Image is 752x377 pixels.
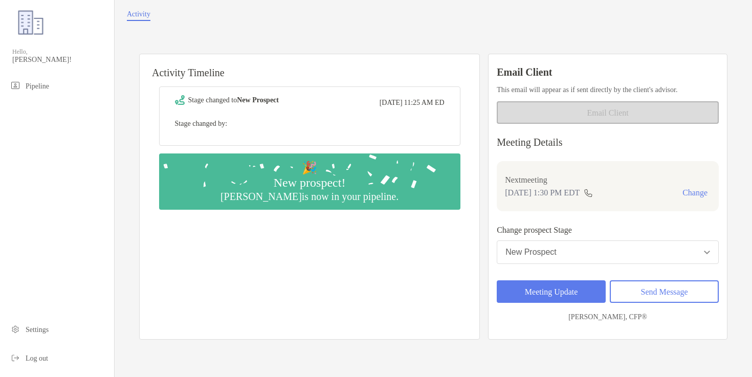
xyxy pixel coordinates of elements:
[9,351,21,364] img: logout icon
[568,311,647,323] p: [PERSON_NAME], CFP®
[175,117,445,130] p: Stage changed by:
[497,224,719,236] p: Change prospect Stage
[9,323,21,335] img: settings icon
[188,96,279,104] div: Stage changed to
[9,79,21,92] img: pipeline icon
[679,188,711,198] button: Change
[584,189,593,197] img: communication type
[505,173,711,186] p: Next meeting
[505,186,580,199] p: [DATE] 1:30 PM EDT
[497,83,719,96] p: This email will appear as if sent directly by the client's advisor.
[270,175,350,190] div: New prospect!
[298,161,321,175] div: 🎉
[704,251,710,254] img: Open dropdown arrow
[26,326,49,334] span: Settings
[12,4,49,41] img: Zoe Logo
[26,82,49,90] span: Pipeline
[380,99,403,107] span: [DATE]
[216,190,403,203] div: [PERSON_NAME] is now in your pipeline.
[237,96,279,104] b: New Prospect
[505,248,557,257] div: New Prospect
[127,10,150,21] a: Activity
[140,54,479,79] h6: Activity Timeline
[497,280,606,303] button: Meeting Update
[12,56,108,64] span: [PERSON_NAME]!
[175,95,185,105] img: Event icon
[26,354,48,362] span: Log out
[610,280,719,303] button: Send Message
[404,99,445,107] span: 11:25 AM ED
[497,66,719,78] h3: Email Client
[159,153,460,201] img: Confetti
[497,136,719,149] p: Meeting Details
[497,240,719,264] button: New Prospect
